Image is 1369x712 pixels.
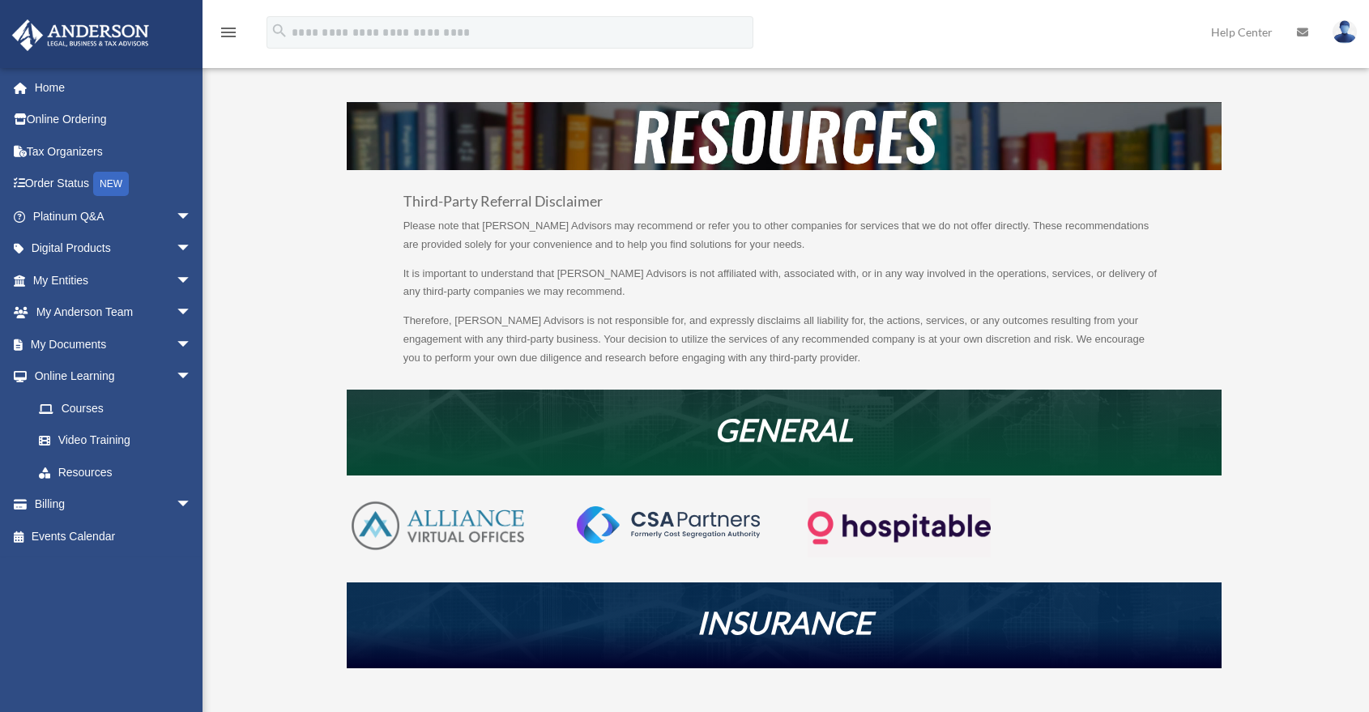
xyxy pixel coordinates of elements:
span: arrow_drop_down [176,328,208,361]
a: Platinum Q&Aarrow_drop_down [11,200,216,232]
span: arrow_drop_down [176,264,208,297]
a: Order StatusNEW [11,168,216,201]
a: menu [219,28,238,42]
img: Logo-transparent-dark [808,498,990,557]
a: Digital Productsarrow_drop_down [11,232,216,265]
a: Online Ordering [11,104,216,136]
span: arrow_drop_down [176,488,208,522]
p: It is important to understand that [PERSON_NAME] Advisors is not affiliated with, associated with... [403,265,1165,313]
a: Resources [23,456,208,488]
em: INSURANCE [697,603,872,641]
span: arrow_drop_down [176,296,208,330]
a: Tax Organizers [11,135,216,168]
em: GENERAL [714,411,853,448]
img: AVO-logo-1-color [347,498,529,553]
a: Online Learningarrow_drop_down [11,360,216,393]
img: resources-header [347,102,1222,170]
i: search [271,22,288,40]
a: My Anderson Teamarrow_drop_down [11,296,216,329]
p: Therefore, [PERSON_NAME] Advisors is not responsible for, and expressly disclaims all liability f... [403,312,1165,367]
p: Please note that [PERSON_NAME] Advisors may recommend or refer you to other companies for service... [403,217,1165,265]
a: My Entitiesarrow_drop_down [11,264,216,296]
div: NEW [93,172,129,196]
img: User Pic [1333,20,1357,44]
span: arrow_drop_down [176,360,208,394]
img: Anderson Advisors Platinum Portal [7,19,154,51]
a: My Documentsarrow_drop_down [11,328,216,360]
a: Events Calendar [11,520,216,552]
a: Home [11,71,216,104]
a: Courses [23,392,216,424]
i: menu [219,23,238,42]
a: Billingarrow_drop_down [11,488,216,521]
span: arrow_drop_down [176,232,208,266]
img: CSA-partners-Formerly-Cost-Segregation-Authority [577,506,759,544]
h3: Third-Party Referral Disclaimer [403,194,1165,217]
a: Video Training [23,424,216,457]
span: arrow_drop_down [176,200,208,233]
